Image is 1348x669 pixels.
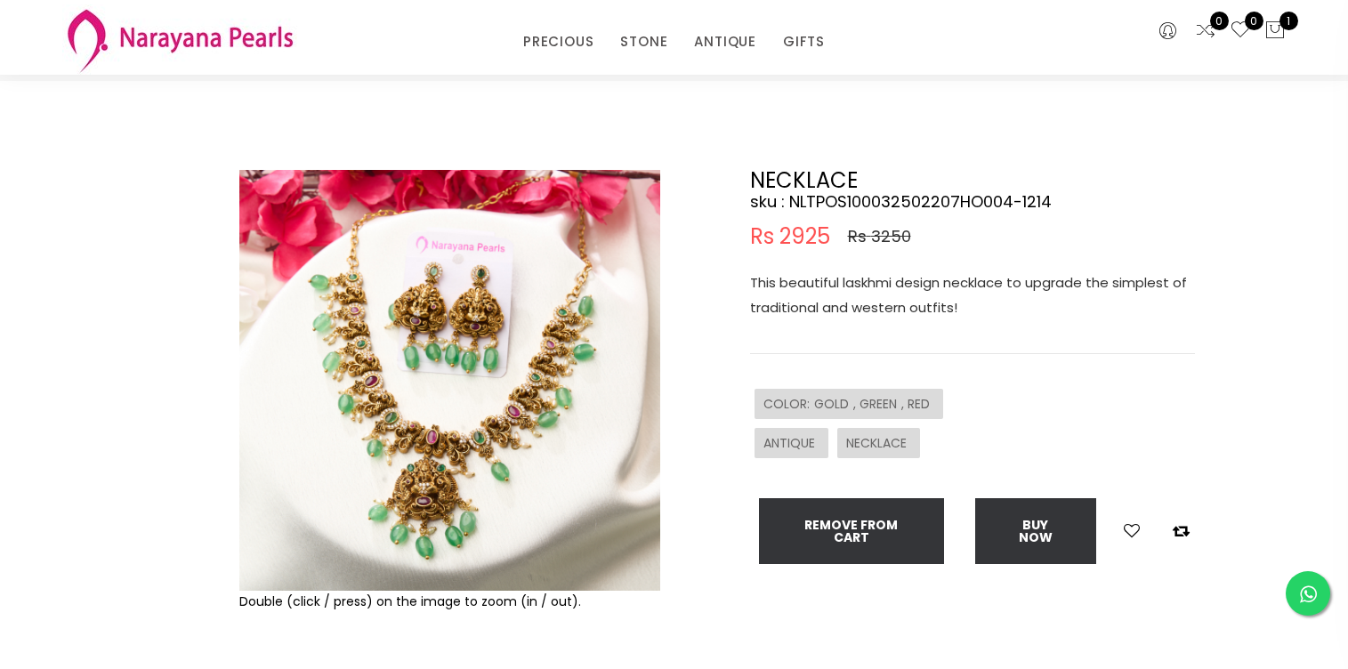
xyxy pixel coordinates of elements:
[759,498,944,564] button: Remove from cart
[239,170,660,591] img: Example
[620,28,667,55] a: STONE
[848,226,911,247] span: Rs 3250
[783,28,825,55] a: GIFTS
[901,395,934,413] span: , RED
[750,170,1195,191] h2: NECKLACE
[1279,12,1298,30] span: 1
[975,498,1096,564] button: Buy now
[853,395,901,413] span: , GREEN
[814,395,853,413] span: GOLD
[763,395,814,413] span: COLOR :
[750,191,1195,213] h4: sku : NLTPOS100032502207HO004-1214
[1210,12,1229,30] span: 0
[846,434,911,452] span: NECKLACE
[750,226,830,247] span: Rs 2925
[1118,520,1145,543] button: Add to wishlist
[1195,20,1216,43] a: 0
[750,270,1195,320] p: This beautiful laskhmi design necklace to upgrade the simplest of traditional and western outfits!
[763,434,819,452] span: ANTIQUE
[239,591,660,612] div: Double (click / press) on the image to zoom (in / out).
[1230,20,1251,43] a: 0
[523,28,593,55] a: PRECIOUS
[1245,12,1263,30] span: 0
[1264,20,1286,43] button: 1
[1167,520,1195,543] button: Add to compare
[694,28,756,55] a: ANTIQUE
